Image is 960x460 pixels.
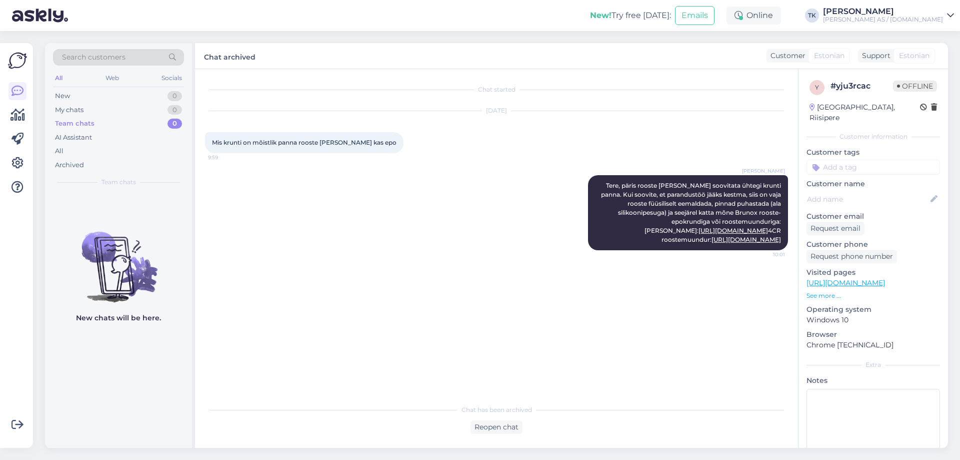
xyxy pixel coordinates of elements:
[103,72,121,85] div: Web
[806,147,940,158] p: Customer tags
[814,51,844,61] span: Estonian
[167,91,182,101] div: 0
[208,154,245,161] span: 9:59
[205,106,788,115] div: [DATE]
[806,267,940,278] p: Visited pages
[55,91,70,101] div: New
[675,6,714,25] button: Emails
[823,8,943,16] div: [PERSON_NAME]
[815,84,819,91] span: y
[806,132,940,141] div: Customer information
[212,139,396,146] span: Mis krunti on mõistlik panna rooste [PERSON_NAME] kas epo
[893,81,937,92] span: Offline
[742,167,785,175] span: [PERSON_NAME]
[601,182,782,243] span: Tere, päris rooste [PERSON_NAME] soovitata ühtegi krunti panna. Kui soovite, et parandustöö jääks...
[159,72,184,85] div: Socials
[55,146,63,156] div: All
[726,7,781,25] div: Online
[806,179,940,189] p: Customer name
[101,178,136,187] span: Team chats
[167,119,182,129] div: 0
[806,360,940,369] div: Extra
[167,105,182,115] div: 0
[806,329,940,340] p: Browser
[823,8,954,24] a: [PERSON_NAME][PERSON_NAME] AS / [DOMAIN_NAME]
[858,51,890,61] div: Support
[806,211,940,222] p: Customer email
[55,160,84,170] div: Archived
[899,51,929,61] span: Estonian
[470,420,522,434] div: Reopen chat
[8,51,27,70] img: Askly Logo
[766,51,805,61] div: Customer
[830,80,893,92] div: # yju3rcac
[806,160,940,175] input: Add a tag
[806,304,940,315] p: Operating system
[806,278,885,287] a: [URL][DOMAIN_NAME]
[806,375,940,386] p: Notes
[45,214,192,304] img: No chats
[55,119,94,129] div: Team chats
[806,315,940,325] p: Windows 10
[823,16,943,24] div: [PERSON_NAME] AS / [DOMAIN_NAME]
[711,236,781,243] a: [URL][DOMAIN_NAME]
[809,102,920,123] div: [GEOGRAPHIC_DATA], Riisipere
[806,222,864,235] div: Request email
[698,227,768,234] a: [URL][DOMAIN_NAME]
[805,9,819,23] div: TK
[62,52,125,63] span: Search customers
[55,105,83,115] div: My chats
[806,340,940,350] p: Chrome [TECHNICAL_ID]
[204,49,255,63] label: Chat archived
[76,313,161,323] p: New chats will be here.
[590,11,611,20] b: New!
[205,85,788,94] div: Chat started
[806,239,940,250] p: Customer phone
[590,10,671,22] div: Try free [DATE]:
[461,405,532,414] span: Chat has been archived
[55,133,92,143] div: AI Assistant
[747,251,785,258] span: 10:01
[806,291,940,300] p: See more ...
[807,194,928,205] input: Add name
[53,72,64,85] div: All
[806,250,897,263] div: Request phone number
